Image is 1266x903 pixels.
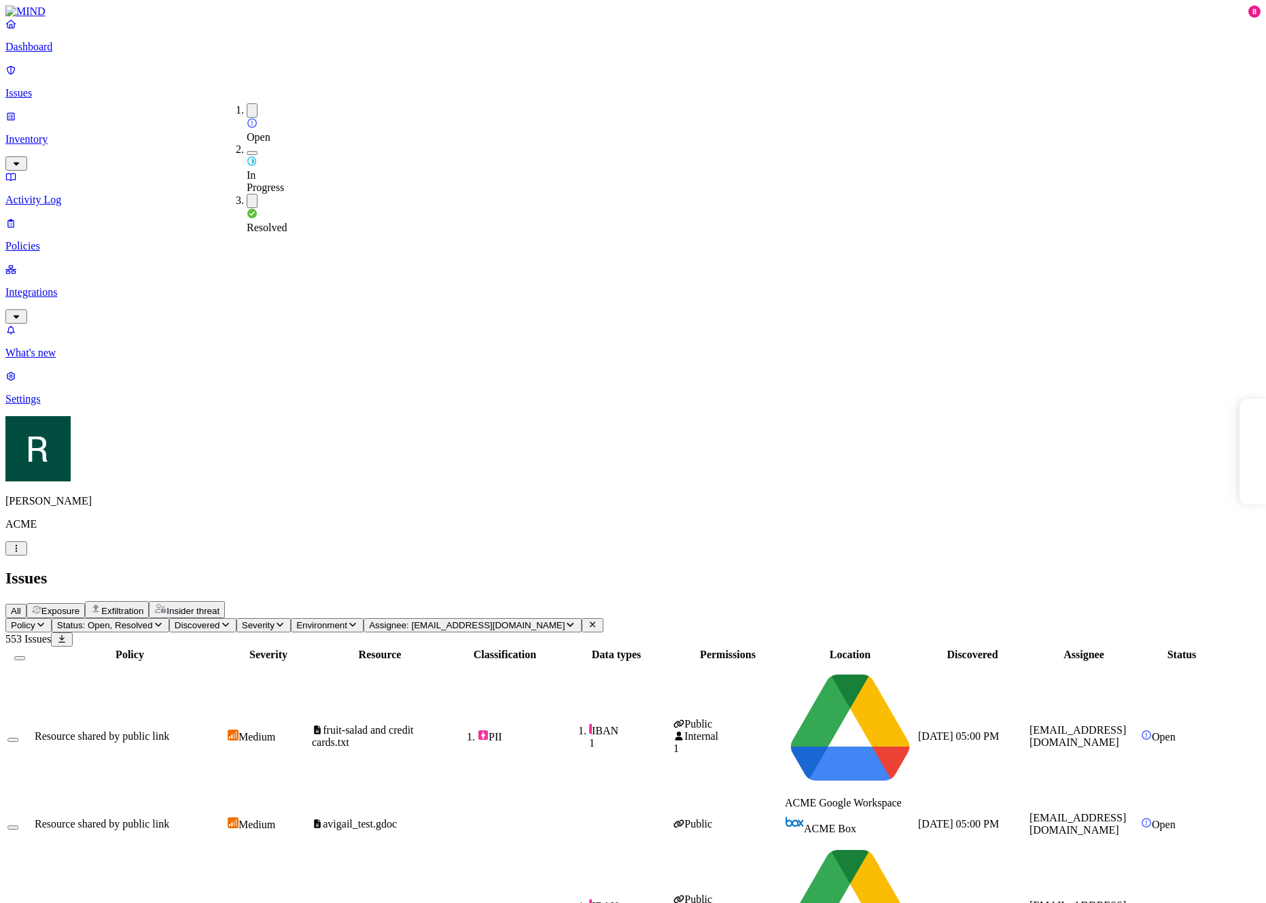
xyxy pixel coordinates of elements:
a: Inventory [5,110,1261,169]
p: Integrations [5,286,1261,299]
span: Severity [242,620,275,630]
span: Resolved [247,222,287,233]
img: pii [478,730,489,740]
div: Data types [562,649,671,661]
div: Assignee [1030,649,1138,661]
span: Exfiltration [101,606,143,616]
span: [EMAIL_ADDRESS][DOMAIN_NAME] [1030,724,1126,748]
span: Medium [239,819,275,830]
a: Activity Log [5,171,1261,206]
p: What's new [5,347,1261,359]
div: 8 [1248,5,1261,18]
div: Internal [673,730,782,743]
span: Policy [11,620,35,630]
div: Status [1141,649,1223,661]
img: severity-medium [228,730,239,740]
span: Resource shared by public link [35,730,169,742]
span: Status: Open, Resolved [57,620,153,630]
span: Resource shared by public link [35,818,169,830]
img: status-open [1141,817,1152,828]
div: 1 [589,737,671,749]
p: Policies [5,240,1261,252]
span: [DATE] 05:00 PM [918,818,999,830]
span: All [11,606,21,616]
img: status-resolved [247,208,258,219]
div: Policy [35,649,225,661]
div: PII [478,730,559,743]
a: What's new [5,324,1261,359]
a: Policies [5,217,1261,252]
span: 553 Issues [5,633,51,645]
img: pii-line [589,723,592,734]
div: 1 [673,743,782,755]
h2: Issues [5,569,1261,587]
div: IBAN [589,723,671,737]
span: ACME Box [804,823,856,834]
span: Exposure [41,606,80,616]
span: In Progress [247,169,284,193]
img: box [785,813,804,832]
span: Insider threat [166,606,219,616]
p: [PERSON_NAME] [5,495,1261,507]
img: MIND [5,5,46,18]
p: Inventory [5,133,1261,146]
div: Public [673,718,782,730]
span: avigail_test.gdoc [323,818,397,830]
a: Settings [5,370,1261,405]
span: fruit-salad and credit cards.txt [312,724,414,748]
img: status-open [247,118,258,129]
div: Permissions [673,649,782,661]
span: [DATE] 05:00 PM [918,730,999,742]
span: Open [1152,731,1176,743]
p: Dashboard [5,41,1261,53]
a: Integrations [5,263,1261,322]
span: [EMAIL_ADDRESS][DOMAIN_NAME] [1030,812,1126,836]
span: Open [247,131,270,143]
p: Issues [5,87,1261,99]
button: Select all [14,656,25,660]
div: Severity [228,649,309,661]
a: Dashboard [5,18,1261,53]
span: ACME Google Workspace [785,797,902,808]
div: Public [673,818,782,830]
a: MIND [5,5,1261,18]
button: Select row [7,825,18,830]
div: Resource [312,649,448,661]
span: Assignee: [EMAIL_ADDRESS][DOMAIN_NAME] [369,620,565,630]
img: status-open [1141,730,1152,740]
p: Activity Log [5,194,1261,206]
span: Discovered [175,620,220,630]
button: Select row [7,738,18,742]
span: Medium [239,731,275,743]
p: Settings [5,393,1261,405]
span: Open [1152,819,1176,830]
div: Discovered [918,649,1027,661]
img: status-in-progress [247,156,257,167]
a: Issues [5,64,1261,99]
p: ACME [5,518,1261,530]
img: severity-medium [228,817,239,828]
div: Location [785,649,915,661]
div: Classification [451,649,559,661]
span: Environment [296,620,347,630]
img: Ron Rabinovich [5,416,71,481]
img: google-drive [785,664,915,794]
